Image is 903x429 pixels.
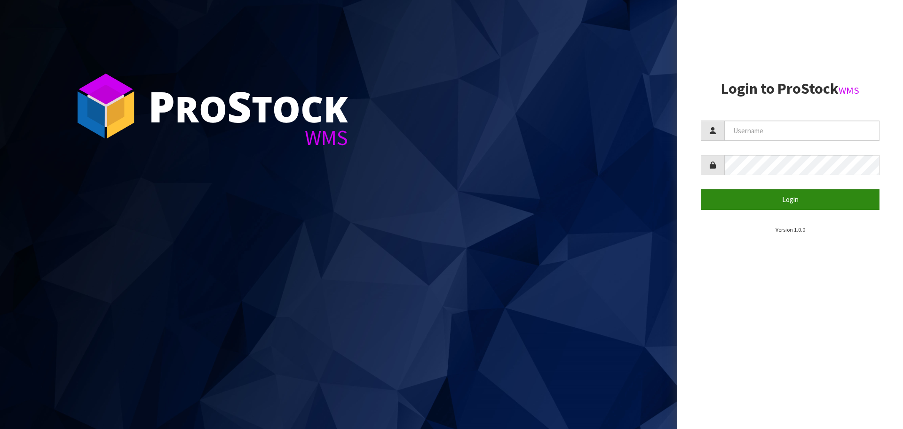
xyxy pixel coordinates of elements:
[724,121,879,141] input: Username
[701,81,879,97] h2: Login to ProStock
[71,71,141,141] img: ProStock Cube
[701,189,879,210] button: Login
[776,226,805,233] small: Version 1.0.0
[839,84,859,97] small: WMS
[148,77,175,135] span: P
[148,127,348,148] div: WMS
[148,85,348,127] div: ro tock
[227,77,252,135] span: S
